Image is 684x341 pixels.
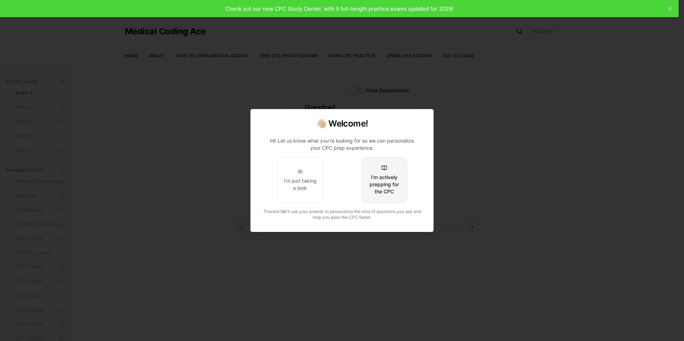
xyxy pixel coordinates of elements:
[265,137,419,152] p: Hi! Let us know what you're looking for so we can personalize your CPC prep experience.
[263,209,421,220] span: Thanks! We'll use your answer to personalize the kind of questions you see and help you pass the ...
[277,157,323,203] button: I'm just taking a look
[283,177,317,192] div: I'm just taking a look
[361,157,407,203] button: I'm actively prepping for the CPC
[259,118,425,129] h2: 👋🏼 Welcome!
[367,174,401,195] div: I'm actively prepping for the CPC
